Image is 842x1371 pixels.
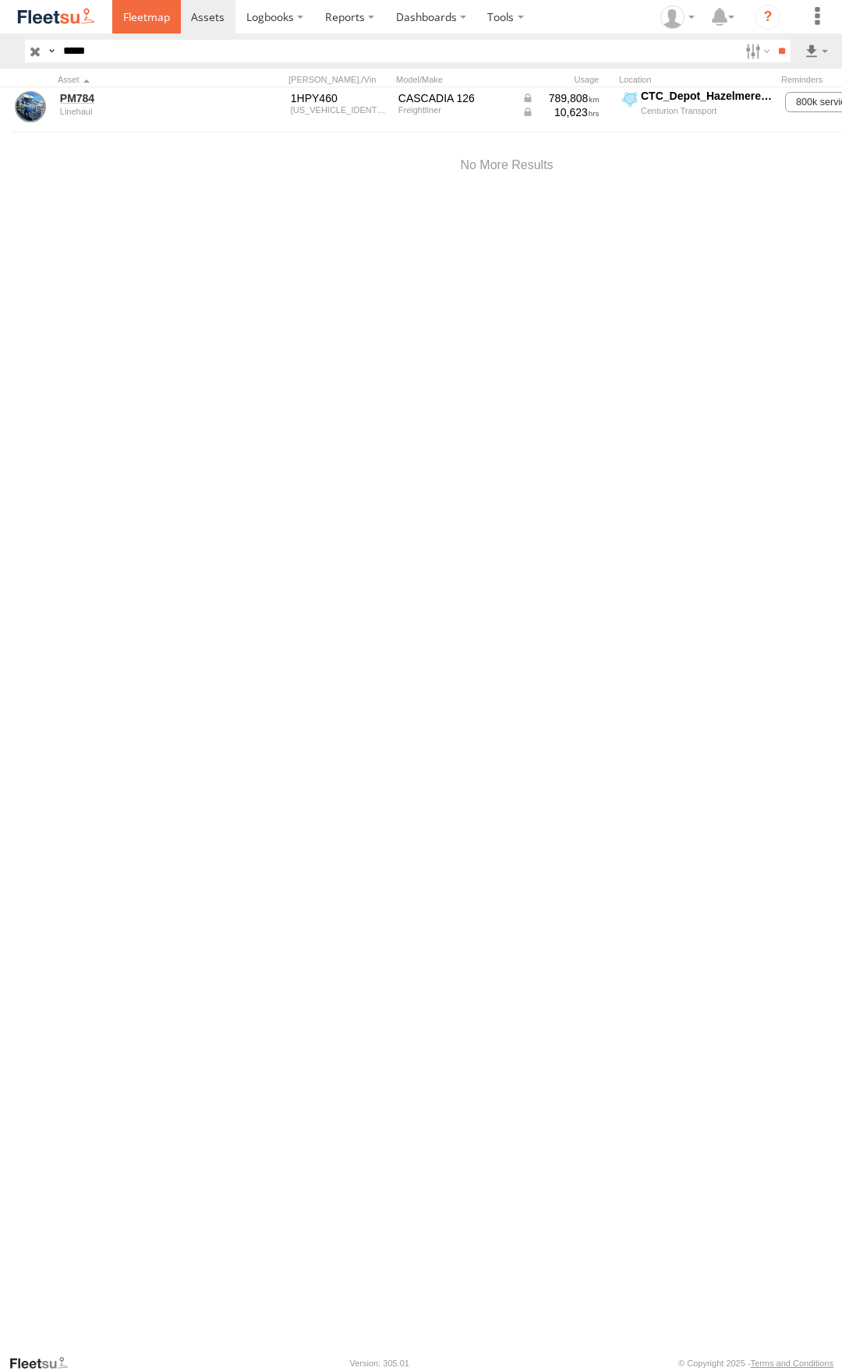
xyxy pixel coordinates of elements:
[350,1359,409,1368] div: Version: 305.01
[288,74,390,85] div: [PERSON_NAME]./Vin
[9,1355,80,1371] a: Visit our Website
[398,105,511,115] div: Freightliner
[291,91,387,105] div: 1HPY460
[751,1359,833,1368] a: Terms and Conditions
[58,74,214,85] div: Click to Sort
[519,74,613,85] div: Usage
[522,105,600,119] div: Data from Vehicle CANbus
[641,105,773,116] div: Centurion Transport
[60,107,211,116] div: undefined
[619,89,775,131] label: Click to View Current Location
[60,91,211,105] a: PM784
[522,91,600,105] div: Data from Vehicle CANbus
[16,6,97,27] img: fleetsu-logo-horizontal.svg
[755,5,780,30] i: ?
[396,74,513,85] div: Model/Make
[45,40,58,62] label: Search Query
[803,40,830,62] label: Export results as...
[655,5,700,29] div: Nathan Hislop
[678,1359,833,1368] div: © Copyright 2025 -
[619,74,775,85] div: Location
[291,105,387,115] div: 1FVJHYD14NLNB4406
[398,91,511,105] div: CASCADIA 126
[641,89,773,103] div: CTC_Depot_Hazelmere-Depot-1
[739,40,773,62] label: Search Filter Options
[15,91,46,122] a: View Asset Details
